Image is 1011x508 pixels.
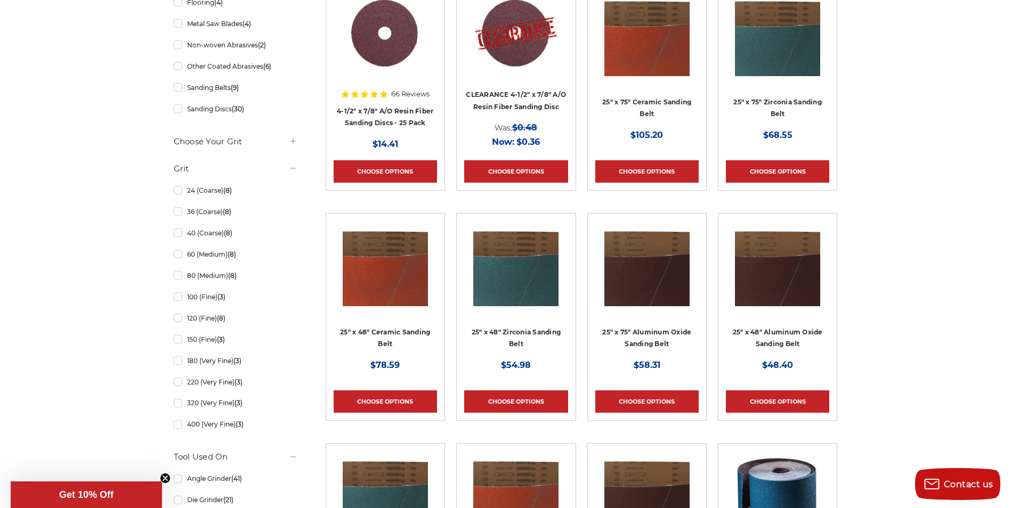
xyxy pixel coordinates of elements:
div: Was: [464,120,568,135]
button: Close teaser [160,473,171,484]
span: (8) [217,314,225,322]
span: (9) [231,84,239,92]
span: Now: [492,137,514,147]
span: Get 10% Off [59,489,114,500]
a: 60 (Medium) [174,245,297,264]
a: Angle Grinder [174,469,297,488]
a: Choose Options [334,390,437,413]
span: (6) [263,62,271,70]
a: 25" x 75" Aluminum Oxide Sanding Belt [595,221,699,324]
button: Contact us [915,468,1000,500]
span: Contact us [944,479,993,489]
span: (3) [234,378,242,386]
span: $14.41 [373,139,398,149]
a: 25" x 48" Ceramic Sanding Belt [340,328,430,348]
img: 25" x 48" Aluminum Oxide Sanding Belt [735,221,820,306]
a: Choose Options [464,390,568,413]
h5: Choose Your Grit [174,135,297,148]
span: (8) [228,272,237,280]
span: (41) [231,474,242,482]
a: Sanding Discs [174,100,297,118]
a: 400 (Very Fine) [174,415,297,433]
span: $0.48 [512,122,537,133]
a: 25" x 48" Aluminum Oxide Sanding Belt [733,328,823,348]
a: 4-1/2" x 7/8" A/O Resin Fiber Sanding Discs - 25 Pack [337,107,433,127]
span: (8) [228,250,236,258]
span: $0.36 [516,137,540,147]
a: 36 (Coarse) [174,202,297,221]
span: (30) [232,105,244,113]
span: $48.40 [762,360,793,370]
a: 25" x 48" Zirconia Sanding Belt [464,221,568,324]
a: Choose Options [334,160,437,183]
a: 180 (Very Fine) [174,351,297,370]
img: 25" x 75" Aluminum Oxide Sanding Belt [604,221,690,306]
span: (3) [217,335,225,343]
h5: Tool Used On [174,450,297,463]
div: Get 10% OffClose teaser [11,481,162,508]
a: 25" x 75" Aluminum Oxide Sanding Belt [602,328,691,348]
span: (8) [223,208,231,216]
a: Metal Saw Blades [174,14,297,33]
span: (3) [233,357,241,365]
a: 25" x 48" Aluminum Oxide Sanding Belt [726,221,829,324]
a: 120 (Fine) [174,309,297,327]
img: 25" x 48" Zirconia Sanding Belt [473,221,559,306]
a: 80 (Medium) [174,266,297,285]
span: $78.59 [370,360,400,370]
a: Choose Options [464,160,568,183]
a: 220 (Very Fine) [174,373,297,391]
a: Non-woven Abrasives [174,36,297,54]
span: (4) [242,20,251,28]
a: Other Coated Abrasives [174,57,297,76]
a: 24 (Coarse) [174,181,297,200]
span: 66 Reviews [391,91,430,97]
img: 25" x 48" Ceramic Sanding Belt [343,221,428,306]
span: (8) [223,186,232,194]
a: 25" x 48" Ceramic Sanding Belt [334,221,437,324]
a: Sanding Belts [174,78,297,97]
a: 25" x 48" Zirconia Sanding Belt [472,328,561,348]
span: $54.98 [501,360,531,370]
h5: Grit [174,162,297,175]
a: 150 (Fine) [174,330,297,349]
span: $105.20 [630,130,663,140]
a: Choose Options [595,160,699,183]
a: 25" x 75" Zirconia Sanding Belt [733,98,822,118]
span: (2) [258,41,266,49]
span: (3) [234,399,242,407]
a: Choose Options [726,160,829,183]
span: (3) [217,293,225,301]
span: $68.55 [763,130,792,140]
a: 40 (Coarse) [174,224,297,242]
span: (8) [224,229,232,237]
span: (21) [223,496,233,504]
a: 25" x 75" Ceramic Sanding Belt [602,98,691,118]
a: Choose Options [595,390,699,413]
a: Choose Options [726,390,829,413]
span: $58.31 [634,360,660,370]
span: (3) [236,420,244,428]
a: CLEARANCE 4-1/2" x 7/8" A/O Resin Fiber Sanding Disc [466,91,566,111]
a: 100 (Fine) [174,288,297,306]
a: 320 (Very Fine) [174,394,297,412]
